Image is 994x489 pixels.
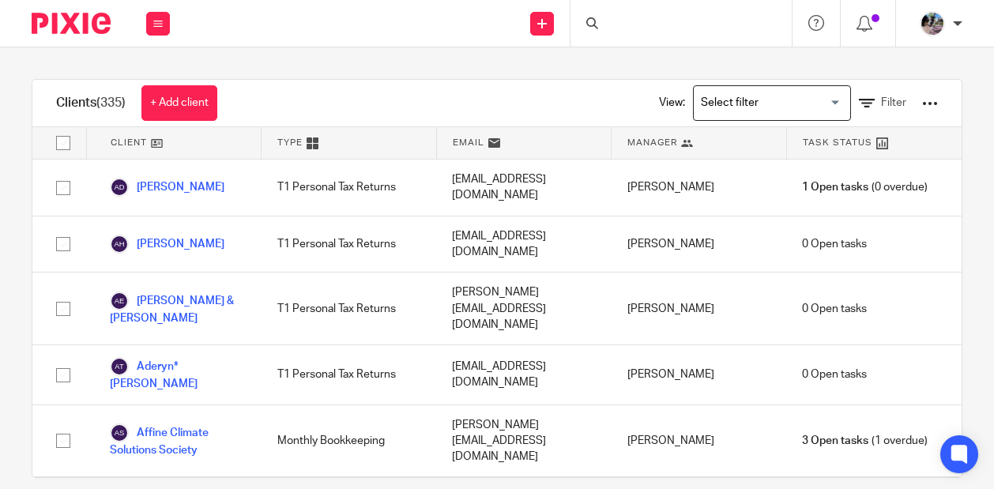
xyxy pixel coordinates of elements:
input: Search for option [695,89,842,117]
div: [PERSON_NAME] [612,345,787,404]
span: 1 Open tasks [802,179,868,195]
div: [PERSON_NAME] [612,273,787,344]
img: svg%3E [110,423,129,442]
h1: Clients [56,95,126,111]
span: Type [277,136,303,149]
img: Pixie [32,13,111,34]
img: svg%3E [110,235,129,254]
span: Filter [881,97,906,108]
span: 0 Open tasks [802,236,867,252]
span: (0 overdue) [802,179,927,195]
div: [PERSON_NAME] [612,405,787,477]
div: T1 Personal Tax Returns [262,345,437,404]
div: [PERSON_NAME][EMAIL_ADDRESS][DOMAIN_NAME] [436,273,612,344]
span: Task Status [803,136,872,149]
span: 0 Open tasks [802,367,867,382]
span: Email [453,136,484,149]
span: 0 Open tasks [802,301,867,317]
img: Screen%20Shot%202020-06-25%20at%209.49.30%20AM.png [920,11,945,36]
span: Manager [627,136,677,149]
span: Client [111,136,147,149]
a: [PERSON_NAME] & [PERSON_NAME] [110,292,246,326]
span: (1 overdue) [802,433,927,449]
input: Select all [48,128,78,158]
a: [PERSON_NAME] [110,235,224,254]
a: Aderyn* [PERSON_NAME] [110,357,246,392]
span: (335) [96,96,126,109]
img: svg%3E [110,292,129,310]
img: svg%3E [110,178,129,197]
div: T1 Personal Tax Returns [262,273,437,344]
span: 3 Open tasks [802,433,868,449]
div: [PERSON_NAME] [612,160,787,216]
div: [PERSON_NAME][EMAIL_ADDRESS][DOMAIN_NAME] [436,405,612,477]
div: T1 Personal Tax Returns [262,160,437,216]
div: View: [635,80,938,126]
div: [EMAIL_ADDRESS][DOMAIN_NAME] [436,345,612,404]
div: [PERSON_NAME] [612,216,787,273]
div: [EMAIL_ADDRESS][DOMAIN_NAME] [436,216,612,273]
a: Affine Climate Solutions Society [110,423,246,458]
div: Search for option [693,85,851,121]
a: [PERSON_NAME] [110,178,224,197]
a: + Add client [141,85,217,121]
div: Monthly Bookkeeping [262,405,437,477]
div: T1 Personal Tax Returns [262,216,437,273]
img: svg%3E [110,357,129,376]
div: [EMAIL_ADDRESS][DOMAIN_NAME] [436,160,612,216]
